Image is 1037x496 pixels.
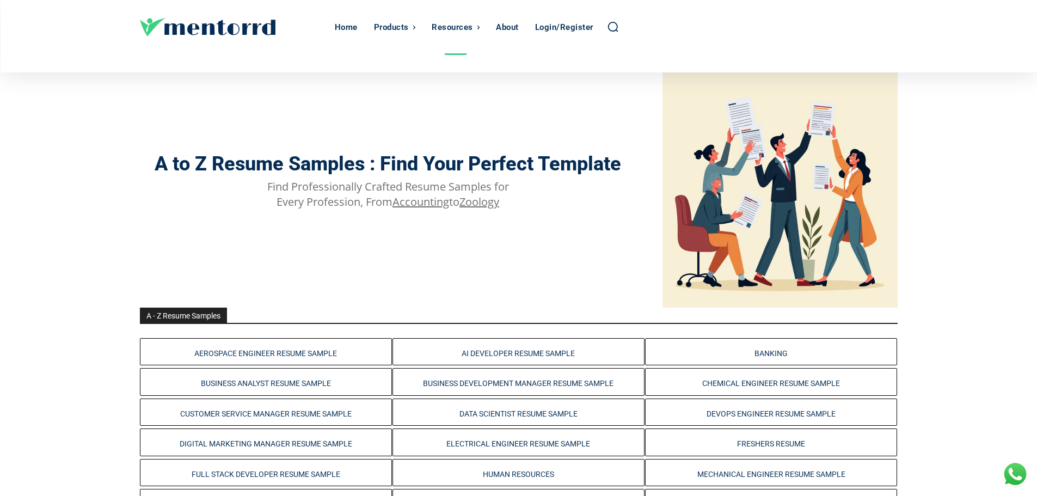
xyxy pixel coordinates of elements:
img: all-job-roles-resume-samples [662,72,898,308]
a: Customer Service Manager Resume Sample [180,409,352,418]
u: Accounting [392,194,449,209]
a: Chemical Engineer Resume Sample [702,379,840,388]
a: Data Scientist Resume Sample [459,409,578,418]
span: A - Z Resume Samples [140,308,227,323]
a: Aerospace Engineer Resume Sample [194,349,337,358]
a: Electrical Engineer Resume Sample [446,439,590,448]
a: Search [607,21,619,33]
div: Chat with Us [1002,461,1029,488]
a: Human Resources [483,470,554,479]
u: Zoology [459,194,499,209]
a: Digital Marketing Manager Resume Sample [180,439,352,448]
a: Business Development Manager Resume Sample [423,379,613,388]
a: Freshers Resume [737,439,805,448]
a: AI Developer Resume Sample [462,349,575,358]
a: Business Analyst Resume Sample [201,379,331,388]
a: Full Stack Developer Resume Sample [192,470,340,479]
h3: A to Z Resume Samples : Find Your Perfect Template [155,154,621,175]
p: Find Professionally Crafted Resume Samples for Every Profession, From to [264,179,512,210]
a: Banking [754,349,788,358]
a: Mechanical Engineer Resume Sample [697,470,845,479]
a: Devops Engineer Resume Sample [707,409,836,418]
a: Logo [140,18,329,36]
